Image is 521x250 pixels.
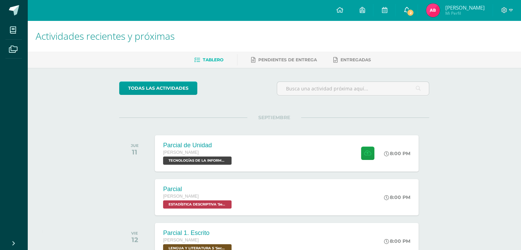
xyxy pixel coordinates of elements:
[384,150,410,157] div: 8:00 PM
[131,148,139,156] div: 11
[333,54,371,65] a: Entregadas
[163,142,233,149] div: Parcial de Unidad
[163,238,199,242] span: [PERSON_NAME]
[163,194,199,199] span: [PERSON_NAME]
[119,82,197,95] a: todas las Actividades
[194,54,223,65] a: Tablero
[163,229,233,237] div: Parcial 1. Escrito
[277,82,429,95] input: Busca una actividad próxima aquí...
[384,238,410,244] div: 8:00 PM
[163,186,233,193] div: Parcial
[258,57,317,62] span: Pendientes de entrega
[426,3,440,17] img: defd27c35b3b81fa13f74b54613cb6f6.png
[340,57,371,62] span: Entregadas
[247,114,301,121] span: SEPTIEMBRE
[407,9,414,16] span: 2
[163,157,232,165] span: TECNOLOGÍAS DE LA INFORMACIÓN Y LA COMUNICACIÓN 5 'Sección B'
[445,4,484,11] span: [PERSON_NAME]
[203,57,223,62] span: Tablero
[163,150,199,155] span: [PERSON_NAME]
[163,200,232,209] span: ESTADÍSTICA DESCRIPTIVA 'Sección B'
[131,143,139,148] div: JUE
[384,194,410,200] div: 8:00 PM
[445,10,484,16] span: Mi Perfil
[251,54,317,65] a: Pendientes de entrega
[36,29,175,42] span: Actividades recientes y próximas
